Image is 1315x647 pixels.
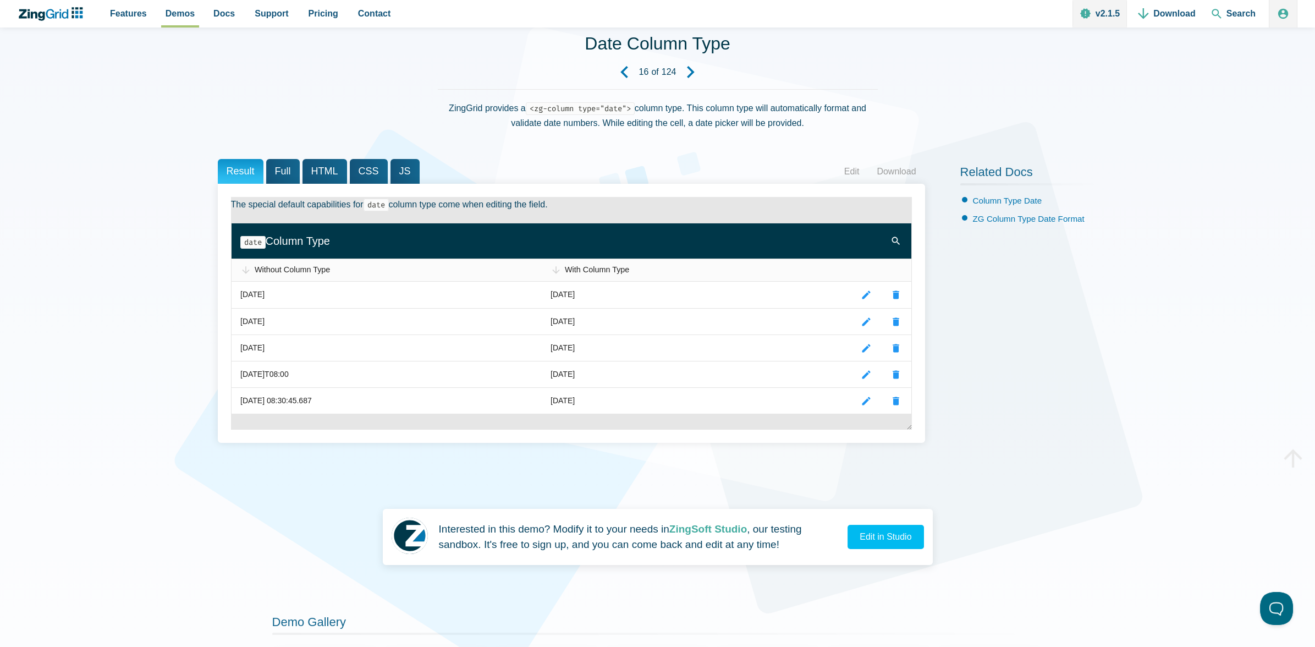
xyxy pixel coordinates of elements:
[890,316,901,327] zg-button: removerecord
[868,163,925,180] a: Download
[890,369,901,380] zg-button: removerecord
[390,159,420,184] span: JS
[266,159,300,184] span: Full
[551,342,575,355] div: [DATE]
[662,68,676,76] strong: 124
[848,525,923,549] a: Edit in Studio
[551,394,575,408] div: [DATE]
[350,159,388,184] span: CSS
[861,369,872,380] zg-button: editrecord
[302,159,347,184] span: HTML
[973,196,1042,205] a: Column Type Date
[213,6,235,21] span: Docs
[166,6,195,21] span: Demos
[240,342,265,355] div: [DATE]
[861,343,872,354] zg-button: editrecord
[240,315,265,328] div: [DATE]
[551,315,575,328] div: [DATE]
[861,396,872,407] zg-button: editrecord
[358,6,391,21] span: Contact
[676,57,706,87] a: Next Demo
[231,197,912,212] p: The special default capabilities for column type come when editing the field.
[438,89,878,141] div: ZingGrid provides a column type. This column type will automatically format and validate date num...
[835,163,868,180] a: Edit
[551,368,575,381] div: [DATE]
[240,232,889,250] div: Column Type
[272,615,1043,635] h2: Demo Gallery
[890,396,901,407] zg-button: removerecord
[960,165,1098,185] h2: Related Docs
[890,290,901,301] zg-button: removerecord
[551,288,575,301] div: [DATE]
[669,523,747,535] strong: ZingSoft Studio
[565,265,629,274] span: With Column Type
[973,214,1085,223] a: ZG Column Type Date Format
[526,102,635,115] code: <zg-column type="date">
[639,68,649,76] strong: 16
[861,316,872,327] zg-button: editrecord
[309,6,338,21] span: Pricing
[585,32,730,57] h1: Date Column Type
[110,6,147,21] span: Features
[889,223,903,259] zg-button: search
[364,199,389,211] code: date
[240,368,289,381] div: [DATE]T08:00
[1260,592,1293,625] iframe: Toggle Customer Support
[255,6,288,21] span: Support
[439,522,839,553] p: Interested in this demo? Modify it to your needs in , our testing sandbox. It's free to sign up, ...
[218,159,263,184] span: Result
[18,7,89,21] a: ZingChart Logo. Click to return to the homepage
[240,394,312,408] div: [DATE] 08:30:45.687
[240,236,266,249] code: date
[609,57,639,87] a: Previous Demo
[890,343,901,354] zg-button: removerecord
[651,68,658,76] span: of
[240,288,265,301] div: [DATE]
[861,290,872,301] zg-button: editrecord
[255,265,330,274] span: Without Column Type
